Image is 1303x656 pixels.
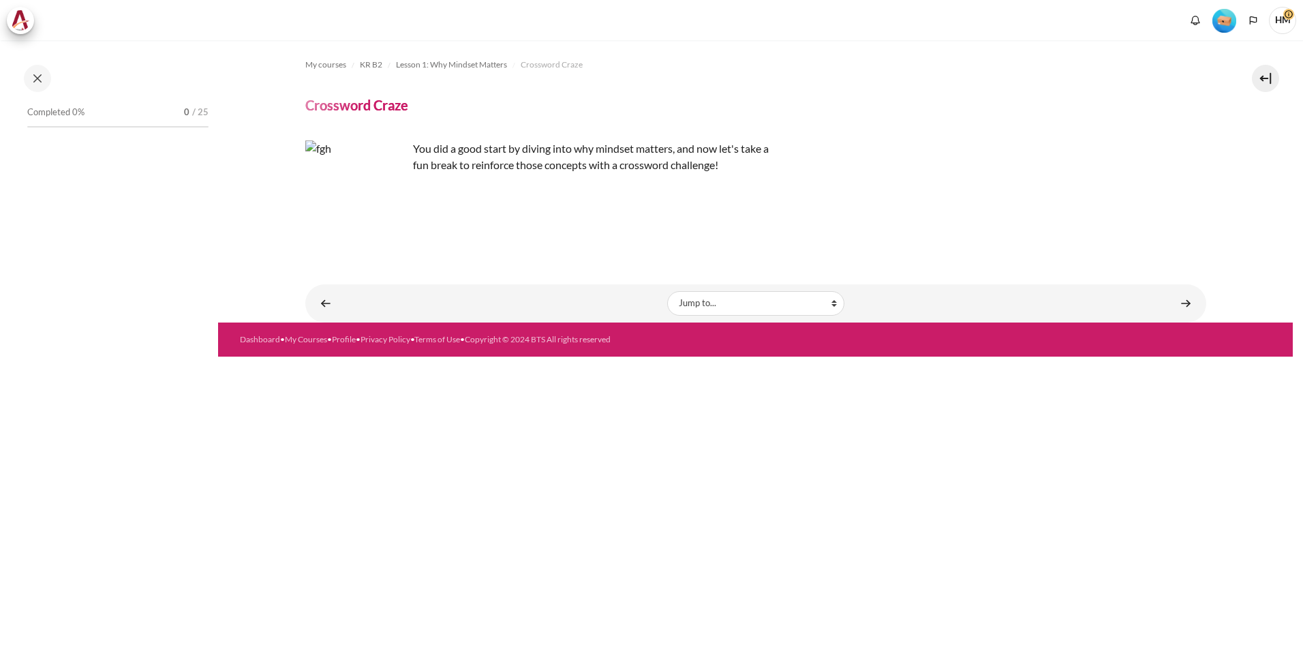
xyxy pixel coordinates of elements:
[413,142,769,171] span: You did a good start by diving into why mindset matters, and now let's take a fun break to reinfo...
[305,59,346,71] span: My courses
[312,290,339,316] a: ◄ From Huddle to Harmony (Khoo Ghi Peng's Story)
[361,334,410,344] a: Privacy Policy
[1212,8,1236,33] div: Level #1
[1172,290,1199,316] a: Lesson 1 STAR Application ►
[396,59,507,71] span: Lesson 1: Why Mindset Matters
[192,106,209,119] span: / 25
[305,140,408,243] img: fgh
[1243,10,1263,31] button: Languages
[521,57,583,73] a: Crossword Craze
[360,57,382,73] a: KR B2
[305,57,346,73] a: My courses
[11,10,30,31] img: Architeck
[305,96,408,114] h4: Crossword Craze
[360,59,382,71] span: KR B2
[27,106,85,119] span: Completed 0%
[465,334,611,344] a: Copyright © 2024 BTS All rights reserved
[240,334,280,344] a: Dashboard
[218,40,1293,323] section: Content
[521,59,583,71] span: Crossword Craze
[285,334,327,344] a: My Courses
[7,7,41,34] a: Architeck Architeck
[1269,7,1296,34] a: User menu
[240,333,814,346] div: • • • • •
[1185,10,1206,31] div: Show notification window with no new notifications
[1212,9,1236,33] img: Level #1
[396,57,507,73] a: Lesson 1: Why Mindset Matters
[414,334,460,344] a: Terms of Use
[332,334,356,344] a: Profile
[1269,7,1296,34] span: HM
[184,106,189,119] span: 0
[305,54,1206,76] nav: Navigation bar
[1207,8,1242,33] a: Level #1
